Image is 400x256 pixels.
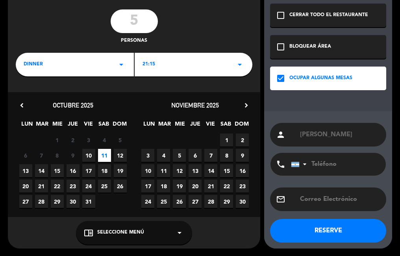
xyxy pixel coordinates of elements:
[36,119,49,132] span: MAR
[67,164,80,177] span: 16
[121,37,147,45] span: personas
[204,149,217,162] span: 7
[19,164,32,177] span: 13
[35,149,48,162] span: 7
[189,195,202,208] span: 27
[189,149,202,162] span: 6
[51,119,64,132] span: MIE
[51,180,64,193] span: 22
[19,195,32,208] span: 27
[67,119,80,132] span: JUE
[291,153,309,175] div: Argentina: +54
[236,134,249,147] span: 2
[111,9,158,33] input: 0
[141,180,154,193] span: 17
[82,119,95,132] span: VIE
[236,149,249,162] span: 9
[157,164,170,177] span: 11
[67,180,80,193] span: 23
[35,195,48,208] span: 28
[141,195,154,208] span: 24
[51,164,64,177] span: 15
[19,149,32,162] span: 6
[141,164,154,177] span: 10
[276,74,285,83] i: check_box
[276,11,285,20] i: check_box_outline_blank
[236,180,249,193] span: 23
[291,153,378,176] input: Teléfono
[82,134,95,147] span: 3
[97,119,110,132] span: SAB
[189,119,202,132] span: JUE
[173,164,186,177] span: 12
[235,60,244,69] i: arrow_drop_down
[158,119,171,132] span: MAR
[204,195,217,208] span: 28
[82,195,95,208] span: 31
[220,164,233,177] span: 15
[97,229,144,237] span: Seleccione Menú
[98,180,111,193] span: 25
[67,195,80,208] span: 30
[51,134,64,147] span: 1
[67,149,80,162] span: 9
[35,164,48,177] span: 14
[204,180,217,193] span: 21
[98,164,111,177] span: 18
[113,119,126,132] span: DOM
[98,134,111,147] span: 4
[189,180,202,193] span: 20
[171,101,219,109] span: noviembre 2025
[173,149,186,162] span: 5
[84,228,93,237] i: chrome_reader_mode
[114,180,127,193] span: 26
[143,61,155,69] span: 21:15
[235,119,248,132] span: DOM
[114,149,127,162] span: 12
[175,228,184,237] i: arrow_drop_down
[51,149,64,162] span: 8
[53,101,93,109] span: octubre 2025
[173,180,186,193] span: 19
[204,119,217,132] span: VIE
[270,219,386,243] button: RESERVE
[276,195,285,204] i: email
[236,195,249,208] span: 30
[289,11,368,19] div: CERRAR TODO EL RESTAURANTE
[204,164,217,177] span: 14
[20,119,33,132] span: LUN
[242,101,250,109] i: chevron_right
[67,134,80,147] span: 2
[157,180,170,193] span: 18
[219,119,232,132] span: SAB
[220,134,233,147] span: 1
[82,180,95,193] span: 24
[157,149,170,162] span: 4
[143,119,156,132] span: LUN
[189,164,202,177] span: 13
[98,149,111,162] span: 11
[157,195,170,208] span: 25
[82,164,95,177] span: 17
[173,119,186,132] span: MIE
[51,195,64,208] span: 29
[276,42,285,52] i: check_box_outline_blank
[299,194,380,205] input: Correo Electrónico
[35,180,48,193] span: 21
[24,61,43,69] span: dinner
[114,164,127,177] span: 19
[114,134,127,147] span: 5
[289,74,352,82] div: OCUPAR ALGUNAS MESAS
[19,180,32,193] span: 20
[141,149,154,162] span: 3
[276,130,285,139] i: person
[173,195,186,208] span: 26
[82,149,95,162] span: 10
[236,164,249,177] span: 16
[299,129,380,140] input: Nombre
[117,60,126,69] i: arrow_drop_down
[289,43,331,51] div: BLOQUEAR ÁREA
[276,160,285,169] i: phone
[220,149,233,162] span: 8
[220,180,233,193] span: 22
